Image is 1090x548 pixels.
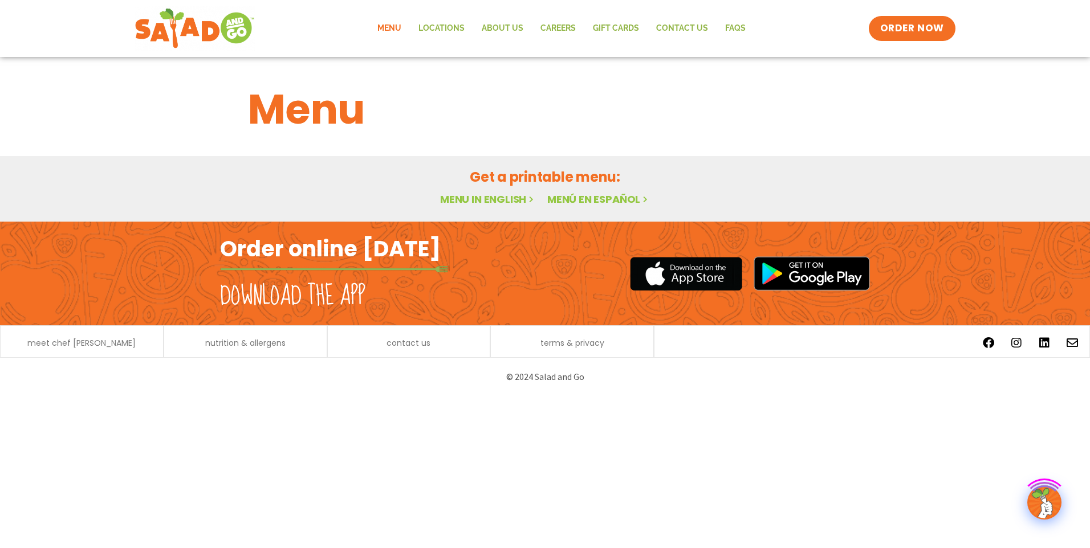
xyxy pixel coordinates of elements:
[630,255,742,292] img: appstore
[226,369,864,385] p: © 2024 Salad and Go
[440,192,536,206] a: Menu in English
[717,15,754,42] a: FAQs
[369,15,410,42] a: Menu
[880,22,944,35] span: ORDER NOW
[135,6,255,51] img: new-SAG-logo-768×292
[532,15,584,42] a: Careers
[369,15,754,42] nav: Menu
[869,16,955,41] a: ORDER NOW
[248,79,842,140] h1: Menu
[387,339,430,347] a: contact us
[547,192,650,206] a: Menú en español
[410,15,473,42] a: Locations
[754,256,870,291] img: google_play
[205,339,286,347] a: nutrition & allergens
[27,339,136,347] a: meet chef [PERSON_NAME]
[248,167,842,187] h2: Get a printable menu:
[584,15,648,42] a: GIFT CARDS
[540,339,604,347] a: terms & privacy
[648,15,717,42] a: Contact Us
[220,280,365,312] h2: Download the app
[220,266,448,272] img: fork
[473,15,532,42] a: About Us
[220,235,441,263] h2: Order online [DATE]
